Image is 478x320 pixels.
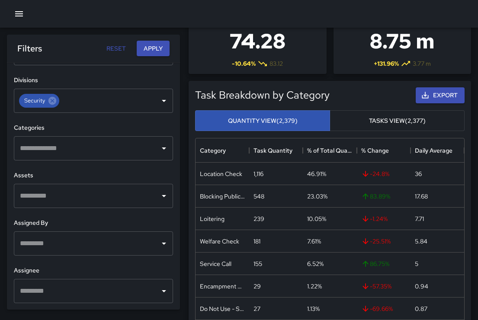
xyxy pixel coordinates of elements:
[357,138,411,163] div: % Change
[330,110,465,131] button: Tasks View(2,377)
[307,282,322,291] div: 1.22%
[374,59,399,68] span: + 131.96 %
[415,237,427,246] div: 5.84
[225,24,291,58] h3: 74.28
[102,41,130,57] button: Reset
[200,304,245,313] div: Do Not Use - SVC CALL
[415,214,424,223] div: 7.71
[200,138,226,163] div: Category
[416,87,465,103] button: Export
[415,259,418,268] div: 5
[307,304,320,313] div: 1.13%
[253,304,260,313] div: 27
[14,218,173,228] h6: Assigned By
[253,192,264,201] div: 548
[253,259,262,268] div: 155
[14,171,173,180] h6: Assets
[200,192,245,201] div: Blocking Public Sidewalk
[415,138,452,163] div: Daily Average
[361,214,388,223] span: -1.24 %
[195,88,412,102] h5: Task Breakdown by Category
[361,304,393,313] span: -69.66 %
[415,304,427,313] div: 0.87
[232,59,256,68] span: -10.64 %
[195,110,330,131] button: Quantity View(2,379)
[200,237,239,246] div: Welfare Check
[415,192,428,201] div: 17.68
[413,59,431,68] span: 3.77 m
[361,259,389,268] span: 86.75 %
[158,142,170,154] button: Open
[200,170,242,178] div: Location Check
[14,266,173,275] h6: Assignee
[158,285,170,297] button: Open
[361,237,391,246] span: -25.51 %
[158,190,170,202] button: Open
[269,59,283,68] span: 83.12
[361,192,390,201] span: 83.89 %
[361,138,389,163] div: % Change
[17,42,42,55] h6: Filters
[14,76,173,85] h6: Divisions
[196,138,249,163] div: Category
[415,170,422,178] div: 36
[19,96,50,106] span: Security
[307,192,327,201] div: 23.03%
[411,138,464,163] div: Daily Average
[200,282,245,291] div: Encampment Contact
[14,123,173,133] h6: Categories
[362,24,443,58] h3: 8.75 m
[253,237,260,246] div: 181
[158,237,170,250] button: Open
[361,170,389,178] span: -24.8 %
[415,282,428,291] div: 0.94
[158,95,170,107] button: Open
[361,282,391,291] span: -57.35 %
[307,237,321,246] div: 7.61%
[307,170,326,178] div: 46.91%
[307,259,324,268] div: 6.52%
[303,138,356,163] div: % of Total Quantity
[19,94,59,108] div: Security
[253,138,292,163] div: Task Quantity
[253,170,263,178] div: 1,116
[253,214,264,223] div: 239
[200,259,231,268] div: Service Call
[307,138,352,163] div: % of Total Quantity
[307,214,326,223] div: 10.05%
[253,282,261,291] div: 29
[249,138,303,163] div: Task Quantity
[200,214,225,223] div: Loitering
[137,41,170,57] button: Apply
